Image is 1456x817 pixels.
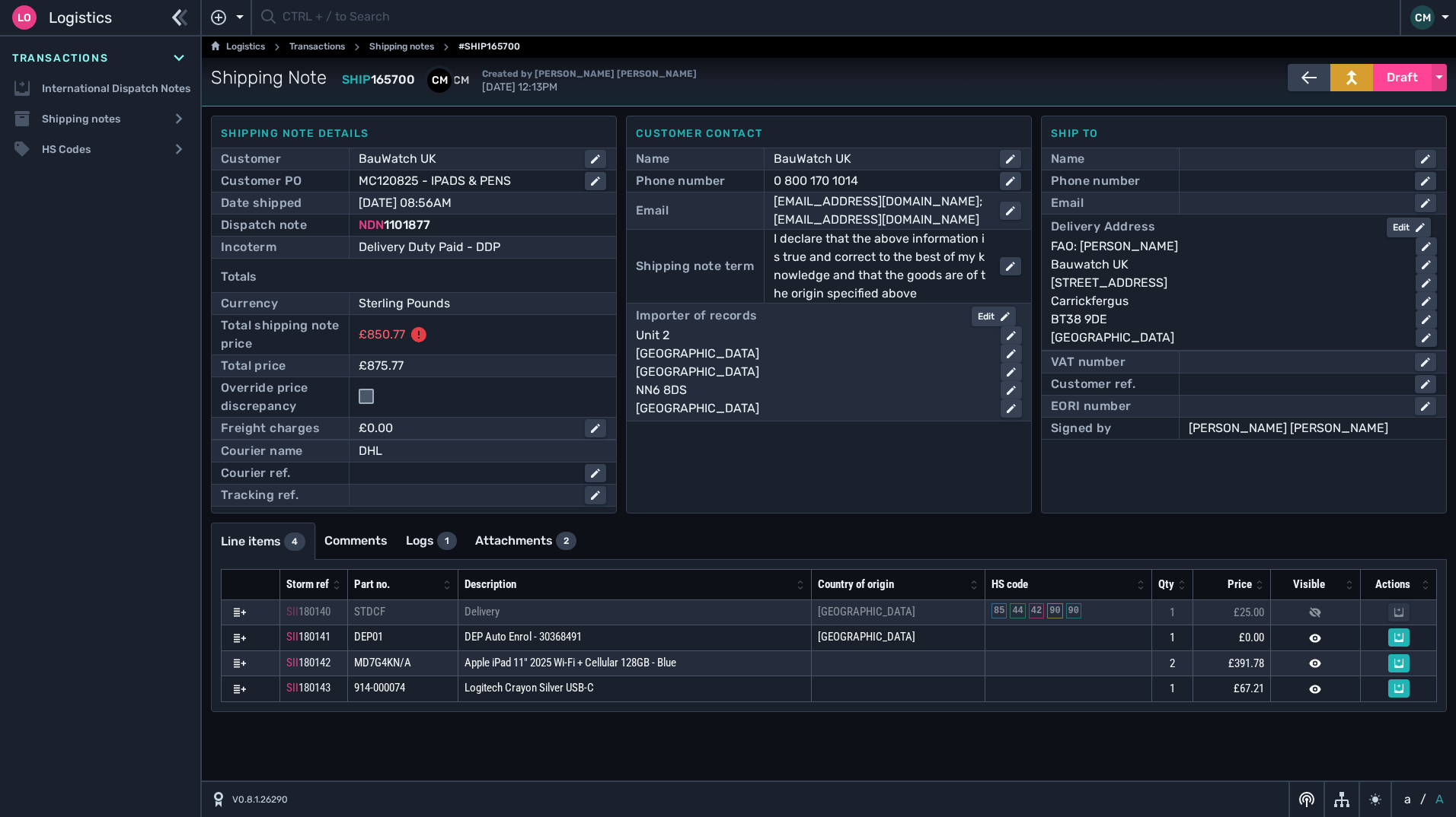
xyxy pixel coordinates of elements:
[465,681,594,695] span: Logitech Crayon Silver USB-C
[465,576,793,593] div: Description
[221,379,340,415] div: Override price discrepancy
[1051,237,1403,256] div: FAO: [PERSON_NAME]
[369,38,434,56] a: Shipping notes
[1051,274,1403,292] div: [STREET_ADDRESS]
[1051,256,1403,274] div: Bauwatch UK
[458,38,520,56] span: #SHIP165700
[286,630,299,644] span: SII
[289,38,345,56] a: Transactions
[359,218,384,232] span: NDN
[1373,64,1432,91] button: Draft
[211,38,265,56] a: Logistics
[315,523,397,559] a: Comments
[1051,292,1403,310] div: Carrickfergus
[1051,419,1112,437] div: Signed by
[1051,218,1155,237] div: Delivery Address
[221,316,340,353] div: Total shipping note price
[1047,603,1062,618] div: 90
[221,194,302,212] div: Date shipped
[818,605,915,618] span: [GEOGRAPHIC_DATA]
[482,68,697,79] span: Created by [PERSON_NAME] [PERSON_NAME]
[1051,397,1131,415] div: EORI number
[1387,68,1418,87] span: Draft
[221,172,302,190] div: Customer PO
[1170,606,1175,619] span: 1
[482,67,697,94] span: [DATE] 12:13PM
[1234,606,1264,619] span: £25.00
[221,419,320,437] div: Freight charges
[465,630,582,644] span: DEP Auto Enrol - 30368491
[1432,790,1447,809] button: A
[1051,150,1085,168] div: Name
[221,357,286,375] div: Total price
[636,345,988,363] div: [GEOGRAPHIC_DATA]
[1189,419,1436,437] div: [PERSON_NAME] [PERSON_NAME]
[359,326,405,344] div: £850.77
[221,216,307,234] div: Dispatch note
[221,238,276,256] div: Incoterm
[1401,790,1414,809] button: a
[1420,790,1426,809] span: /
[12,50,108,66] span: Transactions
[818,576,966,593] div: Country of origin
[299,605,330,618] span: 180140
[1158,576,1174,593] div: Qty
[359,238,606,256] div: Delivery Duty Paid - DDP
[212,523,315,560] a: Line items4
[286,656,299,669] span: SII
[1387,218,1431,237] button: Edit
[12,5,37,30] div: Lo
[427,68,452,93] div: CM
[1277,576,1342,593] div: Visible
[1367,576,1418,593] div: Actions
[384,218,430,232] span: 1101877
[1051,375,1135,393] div: Customer ref.
[556,532,576,550] div: 2
[636,172,726,190] div: Phone number
[774,172,988,190] div: 0 800 170 1014
[221,486,299,504] div: Tracking ref.
[466,523,586,559] a: Attachments2
[286,681,299,695] span: SII
[284,532,305,551] div: 4
[354,656,411,669] span: MD7G4KN/A
[1228,656,1264,670] span: £391.78
[221,464,291,482] div: Courier ref.
[636,257,754,275] div: Shipping note term
[636,363,988,381] div: [GEOGRAPHIC_DATA]
[359,150,573,168] div: BauWatch UK
[1051,172,1141,190] div: Phone number
[972,307,1016,326] button: Edit
[1239,631,1264,644] span: £0.00
[286,576,329,593] div: Storm ref
[232,793,288,806] span: V0.8.1.26290
[49,6,112,29] span: Logistics
[449,68,473,93] div: CM
[437,532,457,550] div: 1
[636,150,670,168] div: Name
[991,603,1007,618] div: 85
[211,64,327,91] span: Shipping Note
[636,202,669,220] div: Email
[359,419,573,437] div: £0.00
[299,656,330,669] span: 180142
[1051,310,1403,329] div: BT38 9DE
[636,399,988,418] div: [GEOGRAPHIC_DATA]
[1051,329,1403,347] div: [GEOGRAPHIC_DATA]
[1170,682,1175,695] span: 1
[774,230,988,303] div: I declare that the above information is true and correct to the best of my knowledge and that the...
[1051,353,1126,371] div: VAT number
[354,605,385,618] span: STDCF
[283,3,1391,33] input: CTRL + / to Search
[221,150,281,168] div: Customer
[1029,603,1044,618] div: 42
[359,294,585,313] div: Sterling Pounds
[1234,682,1264,695] span: £67.21
[774,150,988,168] div: BauWatch UK
[636,307,758,326] div: Importer of records
[636,381,988,399] div: NN6 8DS
[1066,603,1081,618] div: 90
[286,605,299,618] span: SII
[1051,194,1084,212] div: Email
[354,630,383,644] span: DEP01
